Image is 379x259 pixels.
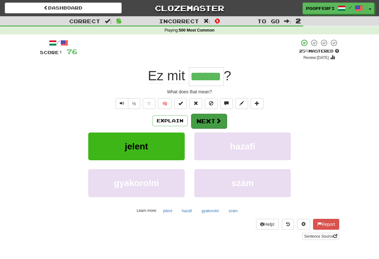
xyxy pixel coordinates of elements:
[235,98,248,109] button: Edit sentence (alt+d)
[304,55,329,60] small: Review: [DATE]
[131,3,248,14] a: Clozemaster
[40,39,77,47] div: /
[143,98,155,109] button: Favorite sentence (alt+f)
[148,68,163,83] span: Ez
[215,17,220,25] span: 0
[230,141,255,151] span: hazafi
[299,48,339,54] div: Mastered
[5,3,122,13] a: Dashboard
[125,141,148,151] span: jelent
[224,68,231,83] span: ?
[257,18,280,24] span: To go
[128,98,140,109] button: ½
[159,18,199,24] span: Incorrect
[153,115,188,126] button: Explain
[198,206,223,216] button: gyakorolni
[105,18,112,24] span: :
[225,206,241,216] button: szám
[114,178,159,188] span: gyakorolni
[137,208,157,213] small: Learn more:
[284,18,291,24] span: :
[160,206,176,216] button: jelent
[282,219,294,230] button: Round history (alt+y)
[167,68,185,83] span: mit
[189,98,202,109] button: Reset to 0% Mastered (alt+r)
[114,98,140,109] div: Text-to-speech controls
[178,206,196,216] button: hazafi
[296,17,301,25] span: 2
[313,219,339,230] button: Report
[306,5,335,11] span: poopferfi
[69,18,100,24] span: Correct
[191,114,227,128] button: Next
[256,219,279,230] button: Help!
[303,3,366,14] a: poopferfi /
[349,5,352,10] span: /
[220,98,233,109] button: Discuss sentence (alt+u)
[179,28,214,32] strong: 500 Most Common
[158,98,172,109] button: 🧠
[204,18,211,24] span: :
[40,50,63,55] span: Score:
[67,47,77,55] span: 76
[205,98,218,109] button: Ignore sentence (alt+i)
[116,98,128,109] button: Play sentence audio (ctl+space)
[40,89,339,95] div: What does that mean?
[232,178,254,188] span: szám
[88,133,185,160] button: jelent
[174,98,187,109] button: Set this sentence to 100% Mastered (alt+m)
[302,233,339,240] a: Sentence Source
[88,169,185,197] button: gyakorolni
[116,17,122,25] span: 8
[299,48,309,54] span: 25 %
[251,98,263,109] button: Add to collection (alt+a)
[194,133,291,160] button: hazafi
[194,169,291,197] button: szám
